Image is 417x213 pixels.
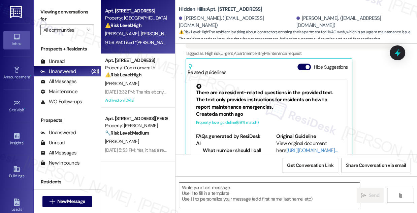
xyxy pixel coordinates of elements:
[179,6,262,13] b: Hidden Hills: Apt. [STREET_ADDRESS]
[105,80,139,86] span: [PERSON_NAME]
[286,147,337,154] a: [URL][DOMAIN_NAME]…
[105,138,139,144] span: [PERSON_NAME]
[43,25,83,35] input: All communities
[105,7,167,14] div: Apt. [STREET_ADDRESS]
[105,64,167,71] div: Property: Commonwealth
[196,111,342,118] div: Created a month ago
[87,27,90,33] i: 
[196,84,342,111] div: There are no resident-related questions in the provided text. The text only provides instructions...
[314,64,348,71] label: Hide Suggestions
[40,98,82,105] div: WO Follow-ups
[105,122,167,129] div: Property: [PERSON_NAME]
[3,163,30,181] a: Buildings
[40,58,65,65] div: Unread
[40,7,94,25] label: Viewing conversations for
[179,29,417,43] span: : The resident is asking about contractors entering their apartment for HVAC work, which is an ur...
[105,130,149,136] strong: 🔧 Risk Level: Medium
[179,29,208,35] strong: ⚠️ Risk Level: High
[40,149,76,156] div: All Messages
[90,66,101,77] div: (21)
[283,158,338,173] button: Get Conversation Link
[105,14,167,22] div: Property: [GEOGRAPHIC_DATA]
[186,48,393,58] div: Tagged as:
[105,22,141,28] strong: ⚠️ Risk Level: High
[234,50,264,56] span: Apartment entry ,
[40,129,76,136] div: Unanswered
[141,31,174,37] span: [PERSON_NAME]
[179,15,295,29] div: [PERSON_NAME]. ([EMAIL_ADDRESS][DOMAIN_NAME])
[34,117,101,124] div: Prospects
[105,31,141,37] span: [PERSON_NAME]
[105,57,167,64] div: Apt. [STREET_ADDRESS]
[34,178,101,185] div: Residents
[40,68,76,75] div: Unanswered
[398,193,403,198] i: 
[357,188,384,203] button: Send
[196,119,342,126] div: Property level guideline ( 69 % match)
[3,97,30,115] a: Site Visit •
[105,72,141,78] strong: ⚠️ Risk Level: High
[42,196,92,207] button: New Message
[40,139,65,146] div: Unread
[276,133,316,140] b: Original Guideline
[188,64,227,76] div: Related guidelines
[276,140,342,154] div: View original document here
[105,89,196,95] div: [DATE] 3:32 PM: Thanks ebony! You're the best!
[105,147,227,153] div: [DATE] 5:53 PM: Yes, it has already been taken care of. Thanks!
[203,147,262,169] li: What number should I call for maintenance emergencies?
[30,74,31,78] span: •
[40,78,76,85] div: All Messages
[346,162,406,169] span: Share Conversation via email
[205,50,221,56] span: High risk ,
[3,130,30,148] a: Insights •
[342,158,410,173] button: Share Conversation via email
[40,159,79,167] div: New Inbounds
[369,192,379,199] span: Send
[3,31,30,49] a: Inbox
[24,107,25,111] span: •
[196,133,261,147] b: FAQs generated by ResiDesk AI
[296,15,412,29] div: [PERSON_NAME]. ([EMAIL_ADDRESS][DOMAIN_NAME])
[221,50,233,56] span: Urgent ,
[40,88,77,95] div: Maintenance
[57,198,85,205] span: New Message
[264,50,301,56] span: Maintenance request
[50,199,55,204] i: 
[23,140,24,144] span: •
[361,193,366,198] i: 
[104,96,168,105] div: Archived on [DATE]
[34,45,101,52] div: Prospects + Residents
[10,6,24,18] img: ResiDesk Logo
[105,115,167,122] div: Apt. [STREET_ADDRESS][PERSON_NAME]
[287,162,333,169] span: Get Conversation Link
